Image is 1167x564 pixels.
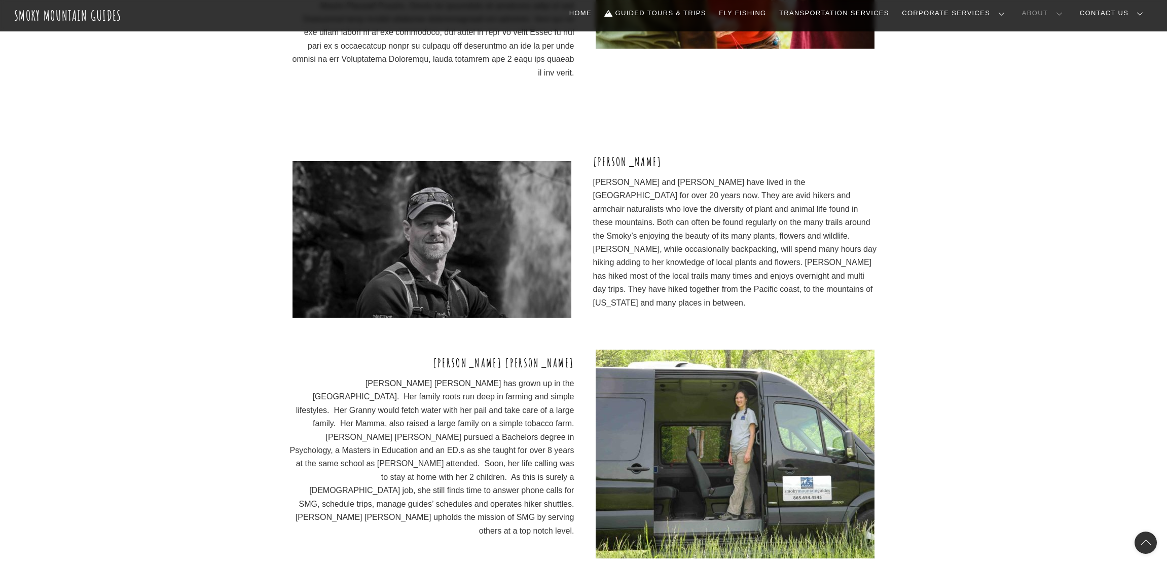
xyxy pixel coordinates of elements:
a: Fly Fishing [715,3,770,24]
p: [PERSON_NAME] and [PERSON_NAME] have lived in the [GEOGRAPHIC_DATA] for over 20 years now. They a... [593,176,878,310]
img: DSC08664 1-min [293,161,571,318]
h3: [PERSON_NAME] [593,154,878,170]
h3: [PERSON_NAME] [PERSON_NAME] [289,355,574,371]
a: Home [565,3,596,24]
a: Corporate Services [898,3,1013,24]
a: Transportation Services [775,3,893,24]
a: Smoky Mountain Guides [14,7,122,24]
img: DSCN3174-min [596,350,874,558]
p: [PERSON_NAME] [PERSON_NAME] has grown up in the [GEOGRAPHIC_DATA]. Her family roots run deep in f... [289,377,574,538]
a: Contact Us [1076,3,1151,24]
a: Guided Tours & Trips [601,3,710,24]
a: About [1018,3,1071,24]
